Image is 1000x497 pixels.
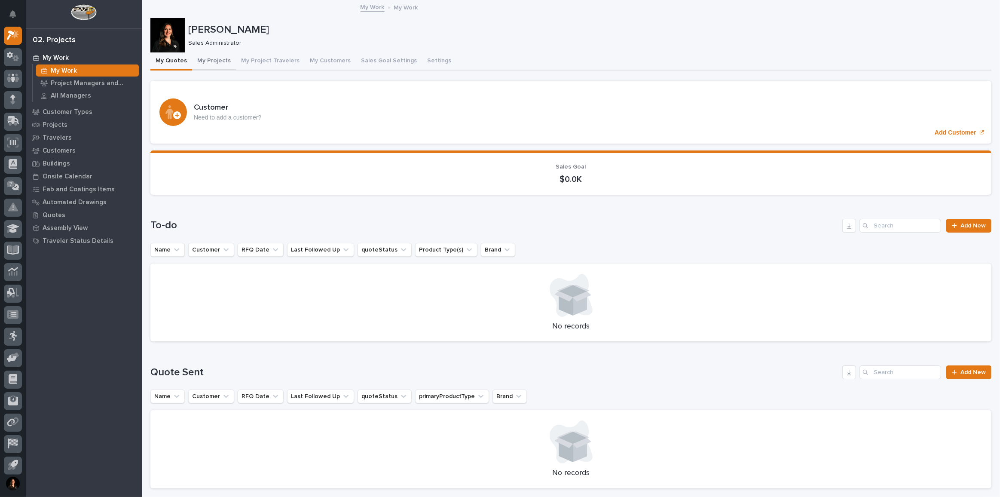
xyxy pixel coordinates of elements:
a: Onsite Calendar [26,170,142,183]
p: Travelers [43,134,72,142]
a: Automated Drawings [26,196,142,209]
a: Travelers [26,131,142,144]
button: quoteStatus [358,390,412,403]
a: My Work [361,2,385,12]
p: Assembly View [43,224,88,232]
input: Search [859,365,941,379]
p: Quotes [43,212,65,219]
h1: To-do [150,219,839,232]
button: My Customers [305,52,356,71]
button: Notifications [4,5,22,23]
p: Fab and Coatings Items [43,186,115,193]
a: Add Customer [150,81,991,144]
button: Product Type(s) [415,243,477,257]
p: Buildings [43,160,70,168]
p: My Work [51,67,77,75]
button: Settings [422,52,456,71]
img: Workspace Logo [71,4,96,20]
button: primaryProductType [415,390,489,403]
button: RFQ Date [238,243,284,257]
a: Customer Types [26,105,142,118]
p: Customers [43,147,76,155]
p: My Work [43,54,69,62]
div: Notifications [11,10,22,24]
a: Project Managers and Engineers [33,77,142,89]
button: quoteStatus [358,243,412,257]
a: Buildings [26,157,142,170]
h1: Quote Sent [150,366,839,379]
p: Projects [43,121,67,129]
button: users-avatar [4,475,22,493]
a: Projects [26,118,142,131]
button: Sales Goal Settings [356,52,422,71]
p: No records [161,322,981,331]
span: Sales Goal [556,164,586,170]
p: Traveler Status Details [43,237,113,245]
a: Fab and Coatings Items [26,183,142,196]
button: Name [150,243,185,257]
p: Automated Drawings [43,199,107,206]
p: My Work [394,2,418,12]
a: All Managers [33,89,142,101]
p: $0.0K [161,174,981,184]
button: RFQ Date [238,390,284,403]
p: No records [161,469,981,478]
a: My Work [26,51,142,64]
p: Project Managers and Engineers [51,80,135,87]
a: Add New [946,365,991,379]
button: My Project Travelers [236,52,305,71]
p: Sales Administrator [188,40,985,47]
h3: Customer [194,103,261,113]
input: Search [859,219,941,233]
button: Customer [188,390,234,403]
div: 02. Projects [33,36,76,45]
p: Need to add a customer? [194,114,261,121]
p: [PERSON_NAME] [188,24,988,36]
button: Name [150,390,185,403]
button: My Quotes [150,52,192,71]
p: Customer Types [43,108,92,116]
button: Brand [481,243,515,257]
p: Add Customer [935,129,976,136]
button: Customer [188,243,234,257]
a: Traveler Status Details [26,234,142,247]
button: My Projects [192,52,236,71]
a: Assembly View [26,221,142,234]
span: Add New [960,223,986,229]
button: Last Followed Up [287,390,354,403]
span: Add New [960,369,986,375]
button: Last Followed Up [287,243,354,257]
a: My Work [33,64,142,77]
a: Quotes [26,209,142,221]
a: Customers [26,144,142,157]
p: All Managers [51,92,91,100]
a: Add New [946,219,991,233]
button: Brand [492,390,527,403]
p: Onsite Calendar [43,173,92,181]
